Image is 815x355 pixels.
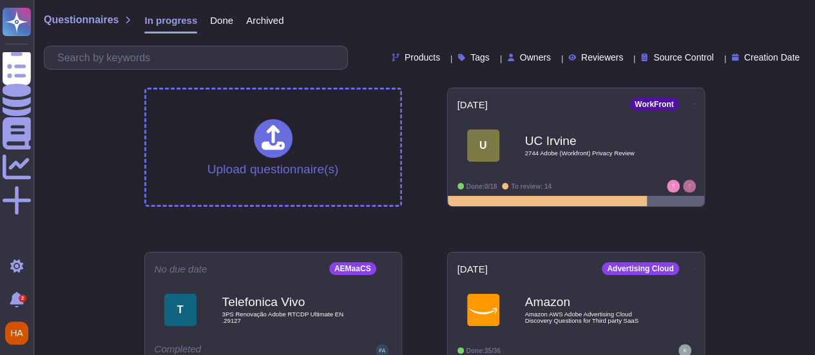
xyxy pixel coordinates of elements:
span: Done: 35/36 [466,347,501,354]
span: Products [405,53,440,62]
b: Telefonica Vivo [222,296,351,308]
img: user [667,180,680,193]
span: Source Control [653,53,713,62]
span: Archived [246,15,283,25]
span: 3PS Renovação Adobe RTCDP Ultimate EN .29127 [222,311,351,323]
span: Creation Date [744,53,800,62]
span: [DATE] [457,100,488,110]
span: To review: 14 [511,183,551,190]
span: 2744 Adobe (Workfront) Privacy Review [525,150,654,157]
span: No due date [155,264,207,274]
b: Amazon [525,296,654,308]
span: Questionnaires [44,15,119,25]
div: T [164,294,197,326]
span: Reviewers [581,53,623,62]
span: Amazon AWS Adobe Advertising Cloud Discovery Questions for Third party SaaS [525,311,654,323]
span: Tags [470,53,490,62]
input: Search by keywords [51,46,347,69]
span: In progress [144,15,197,25]
span: Done: 0/18 [466,183,497,190]
span: Done [210,15,233,25]
img: Logo [467,294,499,326]
button: user [3,319,37,347]
img: user [683,180,696,193]
div: U [467,130,499,162]
div: Advertising Cloud [602,262,678,275]
div: Upload questionnaire(s) [207,119,339,175]
div: AEMaaCS [329,262,376,275]
span: Owners [520,53,551,62]
span: [DATE] [457,264,488,274]
b: UC Irvine [525,135,654,147]
div: WorkFront [629,98,678,111]
div: 2 [19,294,26,302]
img: user [5,321,28,345]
